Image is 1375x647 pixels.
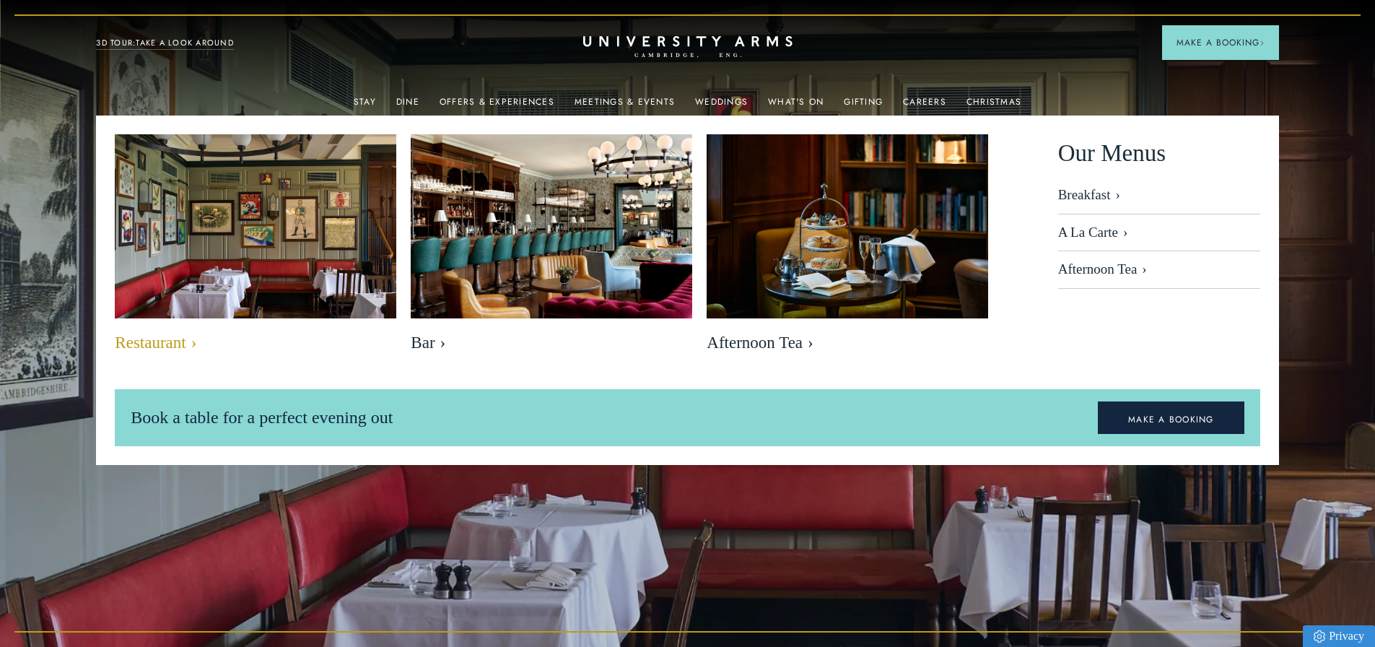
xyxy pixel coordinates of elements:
[411,134,692,360] a: image-b49cb22997400f3f08bed174b2325b8c369ebe22-8192x5461-jpg Bar
[1058,251,1260,289] a: Afternoon Tea
[411,333,692,353] span: Bar
[575,97,675,116] a: Meetings & Events
[707,134,988,322] img: image-eb2e3df6809416bccf7066a54a890525e7486f8d-2500x1667-jpg
[707,134,988,360] a: image-eb2e3df6809416bccf7066a54a890525e7486f8d-2500x1667-jpg Afternoon Tea
[411,134,692,322] img: image-b49cb22997400f3f08bed174b2325b8c369ebe22-8192x5461-jpg
[1058,134,1166,173] span: Our Menus
[1098,401,1244,435] a: MAKE A BOOKING
[768,97,824,116] a: What's On
[1058,187,1260,214] a: Breakfast
[903,97,946,116] a: Careers
[844,97,883,116] a: Gifting
[1162,25,1279,60] button: Make a BookingArrow icon
[115,333,396,353] span: Restaurant
[396,97,419,116] a: Dine
[1260,40,1265,45] img: Arrow icon
[1058,214,1260,252] a: A La Carte
[1177,36,1265,49] span: Make a Booking
[131,408,393,427] span: Book a table for a perfect evening out
[440,97,554,116] a: Offers & Experiences
[94,120,418,336] img: image-bebfa3899fb04038ade422a89983545adfd703f7-2500x1667-jpg
[707,333,988,353] span: Afternoon Tea
[1303,625,1375,647] a: Privacy
[354,97,376,116] a: Stay
[96,37,234,50] a: 3D TOUR:TAKE A LOOK AROUND
[115,134,396,360] a: image-bebfa3899fb04038ade422a89983545adfd703f7-2500x1667-jpg Restaurant
[1314,630,1325,643] img: Privacy
[695,97,748,116] a: Weddings
[966,97,1021,116] a: Christmas
[583,36,793,58] a: Home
